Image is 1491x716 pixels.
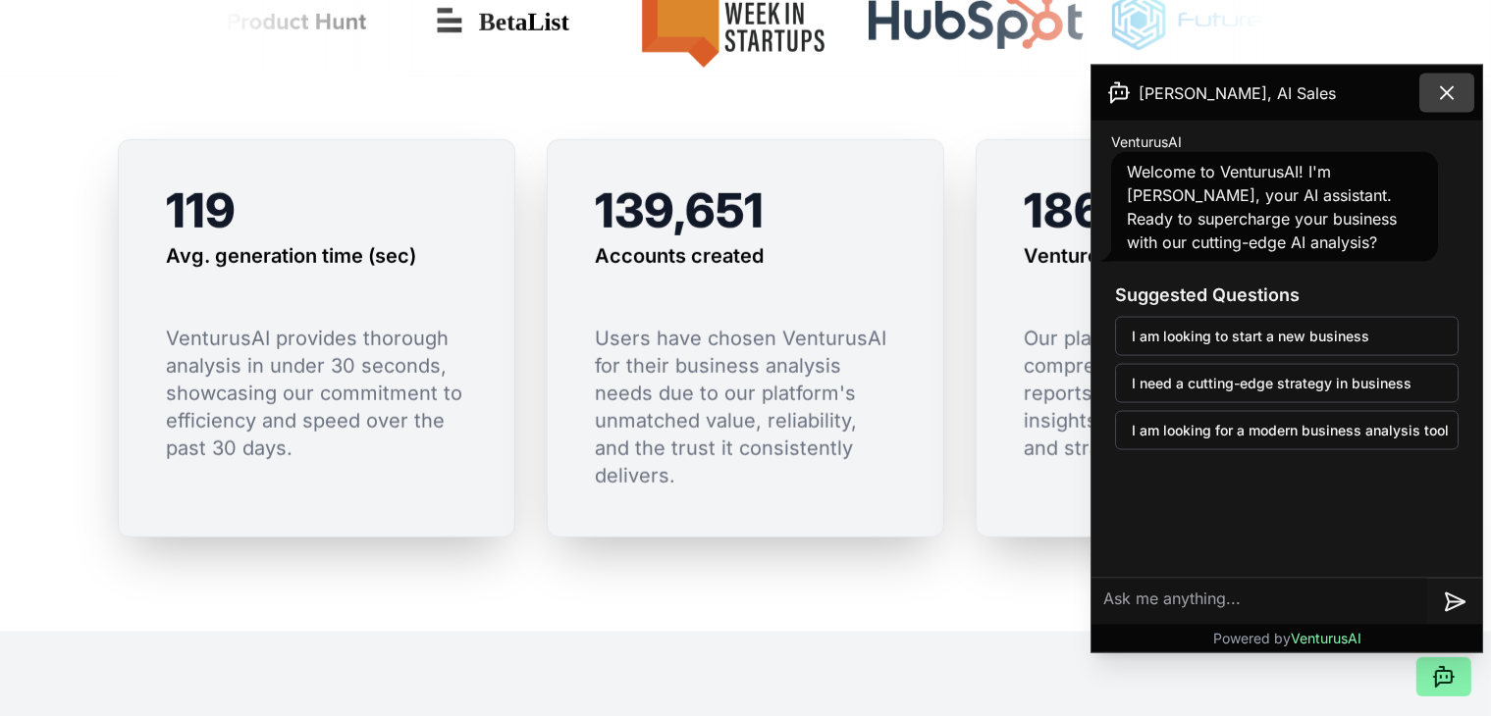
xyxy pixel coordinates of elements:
[1115,364,1459,403] button: I need a cutting-edge strategy in business
[1291,630,1361,646] span: VenturusAI
[166,242,416,270] h3: Avg. generation time (sec)
[595,181,764,239] span: 139,651
[166,325,467,462] p: VenturusAI provides thorough analysis in under 30 seconds, showcasing our commitment to efficienc...
[1115,411,1459,450] button: I am looking for a modern business analysis tool
[1024,181,1203,239] span: 186,355
[1139,81,1336,105] span: [PERSON_NAME], AI Sales
[1127,162,1397,252] span: Welcome to VenturusAI! I'm [PERSON_NAME], your AI assistant. Ready to supercharge your business w...
[1213,629,1361,648] p: Powered by
[1024,325,1325,462] p: Our platform generated comprehensive business reports, each offering tailored insights for decisi...
[595,325,896,489] p: Users have chosen VenturusAI for their business analysis needs due to our platform's unmatched va...
[1111,132,1182,152] span: VenturusAI
[595,242,764,270] h3: Accounts created
[1115,317,1459,356] button: I am looking to start a new business
[1115,281,1459,309] h3: Suggested Questions
[166,181,236,239] span: 119
[1024,242,1199,270] h3: Ventures analyzed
